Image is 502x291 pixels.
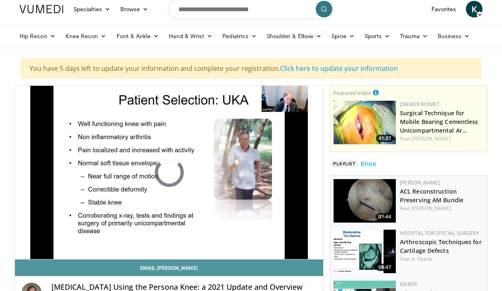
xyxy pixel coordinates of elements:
[112,28,164,44] a: Foot & Ankle
[400,238,482,255] a: Arthroscopic Techniques for Cartilage Defects
[361,159,376,169] a: Knee
[400,187,463,204] a: ACL Reconstruction Preserving AM Bundle
[400,205,484,212] div: Feat.
[433,28,475,44] a: Business
[280,64,398,73] a: Click here to update your information
[15,86,323,259] video-js: Video Player
[395,28,433,44] a: Trauma
[360,28,395,44] a: Sports
[334,179,396,223] img: 7b60eb76-c310-45f1-898b-3f41f4878cd0.150x105_q85_crop-smart_upscale.jpg
[376,135,394,142] span: 41:37
[466,1,483,17] a: K
[68,1,115,17] a: Specialties
[262,28,327,44] a: Shoulder & Elbow
[217,28,262,44] a: Pediatrics
[19,5,63,13] img: VuMedi Logo
[400,179,440,186] a: [PERSON_NAME]
[115,1,154,17] a: Browse
[21,58,481,79] div: You have 5 days left to update your information and complete your registration.
[15,28,61,44] a: Hip Recon
[15,259,323,276] a: Email [PERSON_NAME]
[334,101,396,144] img: 827ba7c0-d001-4ae6-9e1c-6d4d4016a445.150x105_q85_crop-smart_upscale.jpg
[400,101,440,108] a: Zimmer Biomet
[164,28,217,44] a: Hand & Wrist
[334,230,396,273] img: e219f541-b456-4cbc-ade1-aa0b59c67291.150x105_q85_crop-smart_upscale.jpg
[376,213,394,221] span: 01:44
[400,281,417,288] a: ISAKOS
[400,135,484,143] div: Feat.
[334,179,396,223] a: 01:44
[400,230,479,237] a: Hospital for Special Surgery
[412,135,451,142] a: [PERSON_NAME]
[412,255,433,262] a: A. Pearle
[334,89,371,97] small: Featured Video
[334,101,396,144] a: 41:37
[330,160,359,168] span: Playlist
[61,28,112,44] a: Knee Recon
[426,1,461,17] a: Favorites
[412,205,451,212] a: [PERSON_NAME]
[400,109,478,134] a: Surgical Technique for Mobile Bearing Cementless Unicompartmental Ar…
[376,264,394,271] span: 09:47
[327,28,359,44] a: Spine
[334,230,396,273] a: 09:47
[400,255,484,263] div: Feat.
